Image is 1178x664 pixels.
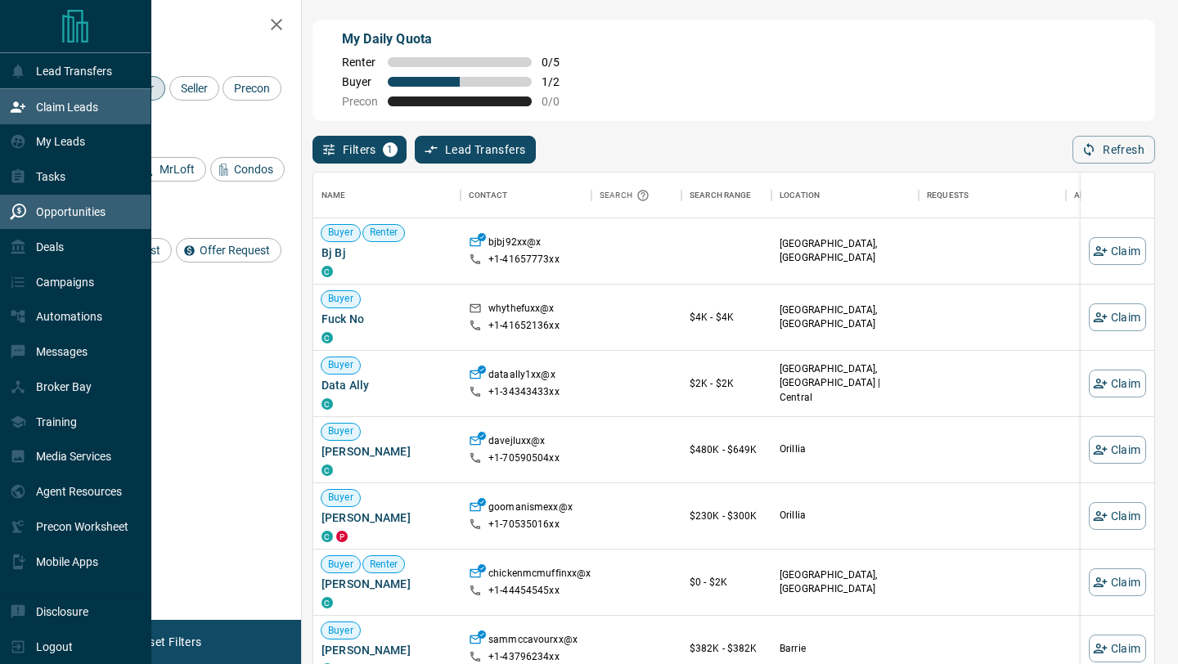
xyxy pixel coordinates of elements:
[1089,436,1146,464] button: Claim
[342,29,578,49] p: My Daily Quota
[488,451,560,465] p: +1- 70590504xx
[542,75,578,88] span: 1 / 2
[415,136,537,164] button: Lead Transfers
[780,237,910,265] p: [GEOGRAPHIC_DATA], [GEOGRAPHIC_DATA]
[228,82,276,95] span: Precon
[461,173,591,218] div: Contact
[321,464,333,476] div: condos.ca
[363,226,405,240] span: Renter
[169,76,219,101] div: Seller
[780,303,910,331] p: [GEOGRAPHIC_DATA], [GEOGRAPHIC_DATA]
[321,173,346,218] div: Name
[1089,502,1146,530] button: Claim
[321,509,452,526] span: [PERSON_NAME]
[321,558,360,572] span: Buyer
[194,244,276,257] span: Offer Request
[321,332,333,343] div: condos.ca
[154,163,200,176] span: MrLoft
[690,442,763,457] p: $480K - $649K
[321,576,452,592] span: [PERSON_NAME]
[321,266,333,277] div: condos.ca
[488,584,560,598] p: +1- 44454545xx
[488,368,555,385] p: dataally1xx@x
[780,442,910,456] p: Orillia
[488,567,591,584] p: chickenmcmuffinxx@x
[919,173,1066,218] div: Requests
[488,500,573,518] p: goomanismexx@x
[321,311,452,327] span: Fuck No
[488,650,560,664] p: +1- 43796234xx
[1089,635,1146,662] button: Claim
[321,597,333,608] div: condos.ca
[488,518,560,532] p: +1- 70535016xx
[542,56,578,69] span: 0 / 5
[124,628,212,656] button: Reset Filters
[690,575,763,590] p: $0 - $2K
[488,319,560,333] p: +1- 41652136xx
[690,641,763,656] p: $382K - $382K
[321,642,452,658] span: [PERSON_NAME]
[52,16,285,36] h2: Filters
[1089,370,1146,397] button: Claim
[228,163,279,176] span: Condos
[312,136,407,164] button: Filters1
[321,358,360,372] span: Buyer
[542,95,578,108] span: 0 / 0
[1072,136,1155,164] button: Refresh
[771,173,919,218] div: Location
[321,292,360,306] span: Buyer
[690,376,763,391] p: $2K - $2K
[313,173,461,218] div: Name
[384,144,396,155] span: 1
[488,434,545,451] p: davejluxx@x
[469,173,507,218] div: Contact
[210,157,285,182] div: Condos
[363,558,405,572] span: Renter
[176,238,281,262] div: Offer Request
[223,76,281,101] div: Precon
[342,56,378,69] span: Renter
[175,82,214,95] span: Seller
[488,236,541,253] p: bjbj92xx@x
[1089,568,1146,596] button: Claim
[488,302,555,319] p: whythefuxx@x
[342,75,378,88] span: Buyer
[488,633,578,650] p: sammccavourxx@x
[780,642,910,656] p: Barrie
[342,95,378,108] span: Precon
[488,253,560,267] p: +1- 41657773xx
[488,385,560,399] p: +1- 34343433xx
[690,173,752,218] div: Search Range
[321,424,360,438] span: Buyer
[927,173,969,218] div: Requests
[321,398,333,410] div: condos.ca
[321,245,452,261] span: Bj Bj
[321,443,452,460] span: [PERSON_NAME]
[321,531,333,542] div: condos.ca
[1089,303,1146,331] button: Claim
[681,173,771,218] div: Search Range
[136,157,206,182] div: MrLoft
[321,624,360,638] span: Buyer
[690,310,763,325] p: $4K - $4K
[780,173,820,218] div: Location
[780,509,910,523] p: Orillia
[321,226,360,240] span: Buyer
[321,491,360,505] span: Buyer
[600,173,654,218] div: Search
[336,531,348,542] div: property.ca
[780,362,910,404] p: [GEOGRAPHIC_DATA], [GEOGRAPHIC_DATA] | Central
[690,509,763,523] p: $230K - $300K
[780,568,910,596] p: [GEOGRAPHIC_DATA], [GEOGRAPHIC_DATA]
[321,377,452,393] span: Data Ally
[1089,237,1146,265] button: Claim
